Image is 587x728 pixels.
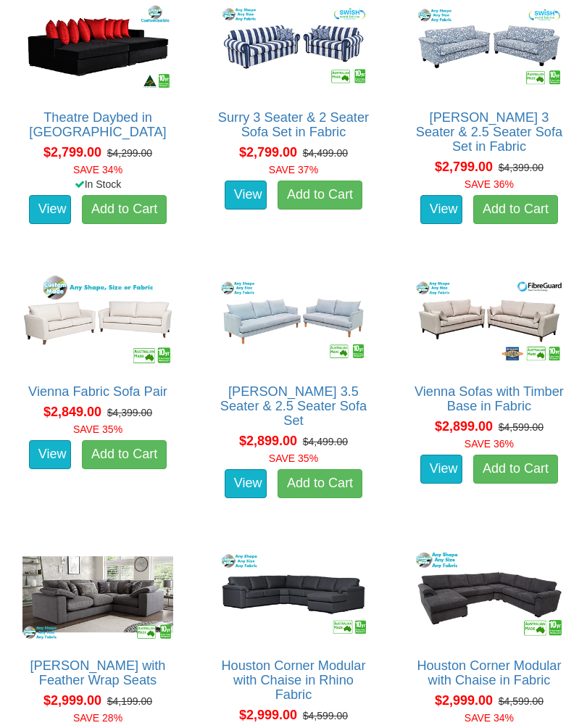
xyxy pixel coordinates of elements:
[269,452,318,464] font: SAVE 35%
[239,434,297,448] span: $2,899.00
[473,455,558,484] a: Add to Cart
[43,145,101,160] span: $2,799.00
[215,272,372,370] img: Marley 3.5 Seater & 2.5 Seater Sofa Set
[218,110,369,139] a: Surry 3 Seater & 2 Seater Sofa Set in Fabric
[499,695,544,707] del: $4,599.00
[435,160,493,174] span: $2,799.00
[420,455,462,484] a: View
[278,469,362,498] a: Add to Cart
[420,195,462,224] a: View
[73,423,122,435] font: SAVE 35%
[73,712,122,724] font: SAVE 28%
[473,195,558,224] a: Add to Cart
[29,110,166,139] a: Theatre Daybed in [GEOGRAPHIC_DATA]
[43,693,101,708] span: $2,999.00
[410,546,568,644] img: Houston Corner Modular with Chaise in Fabric
[416,110,562,154] a: [PERSON_NAME] 3 Seater & 2.5 Seater Sofa Set in Fabric
[215,546,372,644] img: Houston Corner Modular with Chaise in Rhino Fabric
[499,162,544,173] del: $4,399.00
[29,440,71,469] a: View
[107,147,152,159] del: $4,299.00
[107,695,152,707] del: $4,199.00
[465,438,514,450] font: SAVE 36%
[415,384,564,413] a: Vienna Sofas with Timber Base in Fabric
[73,164,122,175] font: SAVE 34%
[221,658,365,702] a: Houston Corner Modular with Chaise in Rhino Fabric
[303,147,348,159] del: $4,499.00
[30,658,166,687] a: [PERSON_NAME] with Feather Wrap Seats
[410,272,568,370] img: Vienna Sofas with Timber Base in Fabric
[82,440,167,469] a: Add to Cart
[269,164,318,175] font: SAVE 37%
[107,407,152,418] del: $4,399.00
[239,145,297,160] span: $2,799.00
[465,712,514,724] font: SAVE 34%
[225,469,267,498] a: View
[239,708,297,722] span: $2,999.00
[43,405,101,419] span: $2,849.00
[303,436,348,447] del: $4,499.00
[435,693,493,708] span: $2,999.00
[303,710,348,721] del: $4,599.00
[225,181,267,210] a: View
[417,658,561,687] a: Houston Corner Modular with Chaise in Fabric
[82,195,167,224] a: Add to Cart
[19,546,177,644] img: Erika Corner with Feather Wrap Seats
[220,384,367,428] a: [PERSON_NAME] 3.5 Seater & 2.5 Seater Sofa Set
[499,421,544,433] del: $4,599.00
[19,272,177,370] img: Vienna Fabric Sofa Pair
[465,178,514,190] font: SAVE 36%
[8,177,188,191] div: In Stock
[29,195,71,224] a: View
[28,384,167,399] a: Vienna Fabric Sofa Pair
[435,419,493,434] span: $2,899.00
[278,181,362,210] a: Add to Cart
